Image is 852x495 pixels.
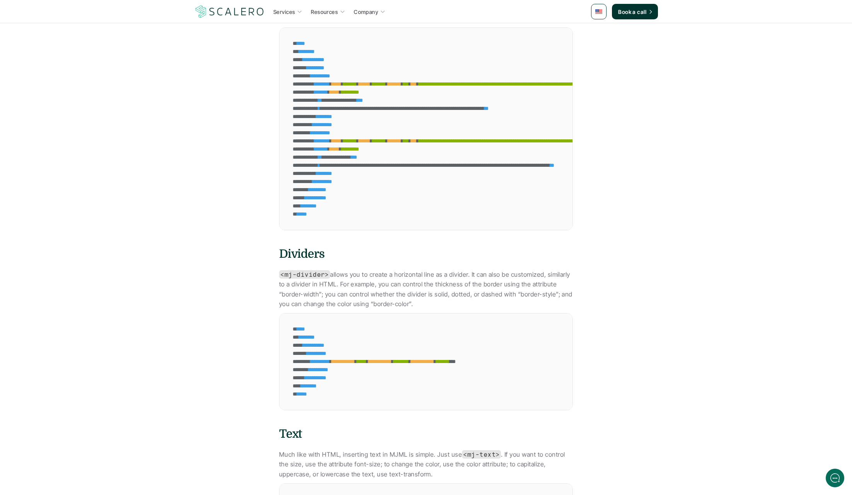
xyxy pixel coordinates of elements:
[462,450,501,459] code: <mj-text>
[279,450,573,480] p: Much like with HTML, inserting text in MJML is simple. Just use . If you want to control the size...
[279,313,586,410] div: Code Editor for example.md
[273,8,295,16] p: Services
[194,4,265,19] img: Scalero company logo
[279,313,573,410] div: Code Editor for example.md
[279,426,573,442] h4: Text
[618,8,646,16] p: Book a call
[65,271,98,276] span: We run on Gist
[354,8,378,16] p: Company
[194,5,265,19] a: Scalero company logo
[279,246,573,262] h4: Dividers
[279,270,573,309] p: allows you to create a horizontal line as a divider. It can also be customized, similarly to a di...
[279,28,830,230] div: Code Editor for example.md
[12,51,143,89] h2: Let us know if we can help with lifecycle marketing.
[279,270,330,279] code: <mj-divider>
[612,4,658,19] a: Book a call
[311,8,338,16] p: Resources
[12,103,143,118] button: New conversation
[826,469,844,487] iframe: gist-messenger-bubble-iframe
[279,28,573,230] div: Code Editor for example.md
[12,38,143,50] h1: Hi! Welcome to [GEOGRAPHIC_DATA].
[50,107,93,113] span: New conversation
